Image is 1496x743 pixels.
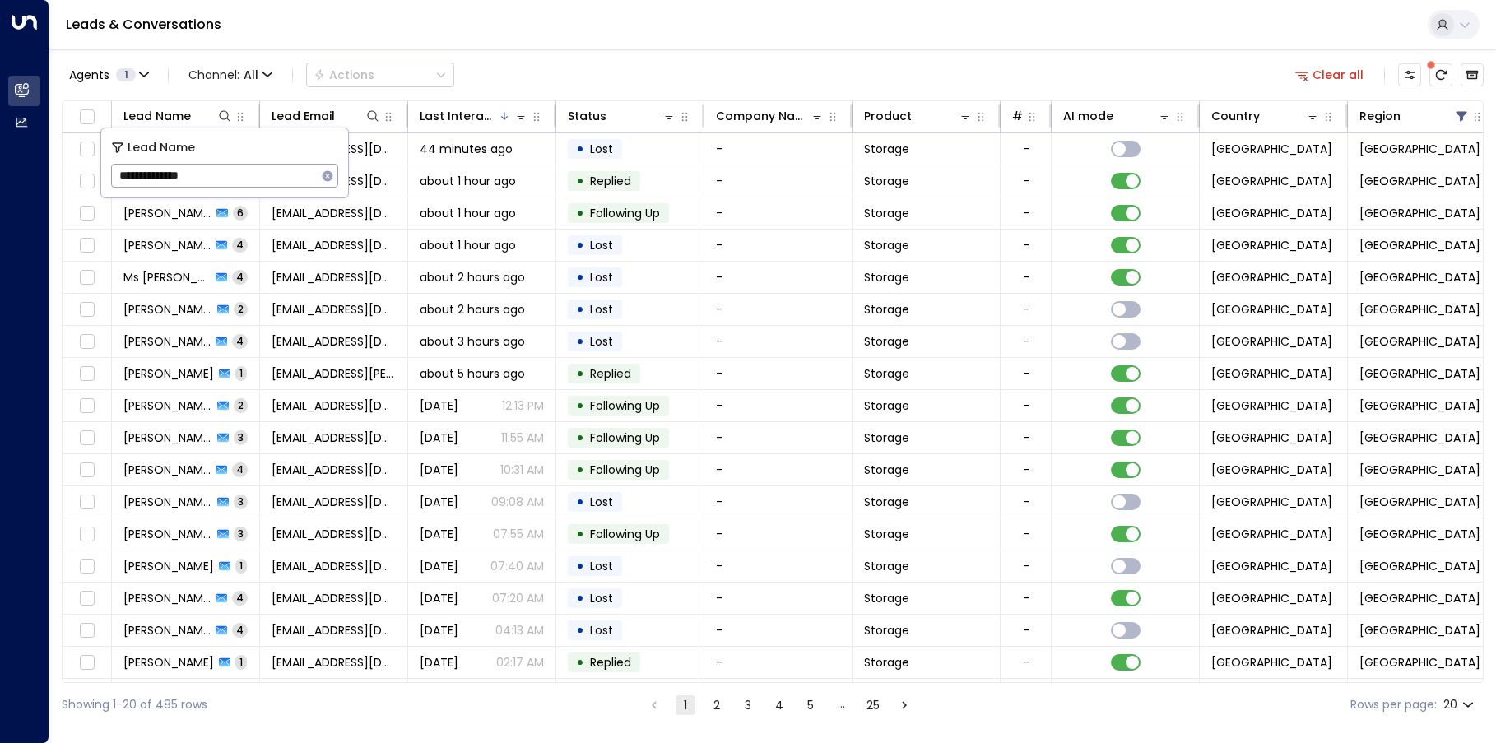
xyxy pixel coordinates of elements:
[576,584,584,612] div: •
[123,590,211,606] span: Carole Rolinson
[123,494,212,510] span: Sarah Appleby
[1211,590,1332,606] span: United Kingdom
[676,695,695,715] button: page 1
[272,397,396,414] span: d.tsmith@hotmail.com
[864,430,909,446] span: Storage
[590,654,631,671] span: Replied
[420,590,458,606] span: Yesterday
[1211,106,1260,126] div: Country
[1023,526,1029,542] div: -
[576,231,584,259] div: •
[116,68,136,81] span: 1
[1012,106,1025,126] div: # of people
[704,358,853,389] td: -
[493,526,544,542] p: 07:55 AM
[272,205,396,221] span: leeedge@gmail.com
[590,590,613,606] span: Lost
[590,397,660,414] span: Following Up
[420,622,458,639] span: Yesterday
[235,366,247,380] span: 1
[864,205,909,221] span: Storage
[123,654,214,671] span: Lynn Reynolds
[864,173,909,189] span: Storage
[704,679,853,710] td: -
[123,365,214,382] span: Katy Lowe
[1359,590,1480,606] span: Shropshire
[1359,141,1480,157] span: Shropshire
[77,332,97,352] span: Toggle select row
[576,648,584,676] div: •
[77,620,97,641] span: Toggle select row
[77,139,97,160] span: Toggle select row
[1211,462,1332,478] span: United Kingdom
[123,106,191,126] div: Lead Name
[1211,269,1332,286] span: United Kingdom
[1063,106,1173,126] div: AI mode
[272,365,396,382] span: katy.lowe@shropshirefire.gov.uk
[77,492,97,513] span: Toggle select row
[234,398,248,412] span: 2
[77,267,97,288] span: Toggle select row
[801,695,820,715] button: Go to page 5
[864,237,909,253] span: Storage
[576,135,584,163] div: •
[1211,430,1332,446] span: United Kingdom
[704,262,853,293] td: -
[590,269,613,286] span: Lost
[420,333,525,350] span: about 3 hours ago
[568,106,677,126] div: Status
[77,107,97,128] span: Toggle select all
[576,263,584,291] div: •
[1359,301,1480,318] span: Shropshire
[272,269,396,286] span: sherpapop@yahoo.co.uk
[576,520,584,548] div: •
[590,205,660,221] span: Following Up
[576,456,584,484] div: •
[1023,269,1029,286] div: -
[1023,558,1029,574] div: -
[1359,173,1480,189] span: Shropshire
[1023,141,1029,157] div: -
[272,333,396,350] span: loopsdavies67@yahoo.com
[420,558,458,574] span: Yesterday
[576,392,584,420] div: •
[272,526,396,542] span: davidclark@live.co.uk
[1211,365,1332,382] span: United Kingdom
[1359,237,1480,253] span: Shropshire
[272,106,335,126] div: Lead Email
[590,365,631,382] span: Replied
[420,141,513,157] span: 44 minutes ago
[864,269,909,286] span: Storage
[576,424,584,452] div: •
[716,106,825,126] div: Company Name
[1023,173,1029,189] div: -
[420,106,498,126] div: Last Interacted
[1211,141,1332,157] span: United Kingdom
[568,106,606,126] div: Status
[1211,526,1332,542] span: United Kingdom
[1359,622,1480,639] span: Shropshire
[306,63,454,87] button: Actions
[77,235,97,256] span: Toggle select row
[864,526,909,542] span: Storage
[707,695,727,715] button: Go to page 2
[704,486,853,518] td: -
[272,622,396,639] span: danharvey123@outlook.com
[1023,430,1029,446] div: -
[590,430,660,446] span: Following Up
[272,106,381,126] div: Lead Email
[1211,333,1332,350] span: United Kingdom
[1461,63,1484,86] button: Archived Leads
[590,173,631,189] span: Replied
[704,518,853,550] td: -
[272,462,396,478] span: stephm18@live.com
[62,63,155,86] button: Agents1
[769,695,789,715] button: Go to page 4
[232,334,248,348] span: 4
[704,615,853,646] td: -
[128,138,195,157] span: Lead Name
[420,173,516,189] span: about 1 hour ago
[420,430,458,446] span: Yesterday
[1211,622,1332,639] span: United Kingdom
[864,106,912,126] div: Product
